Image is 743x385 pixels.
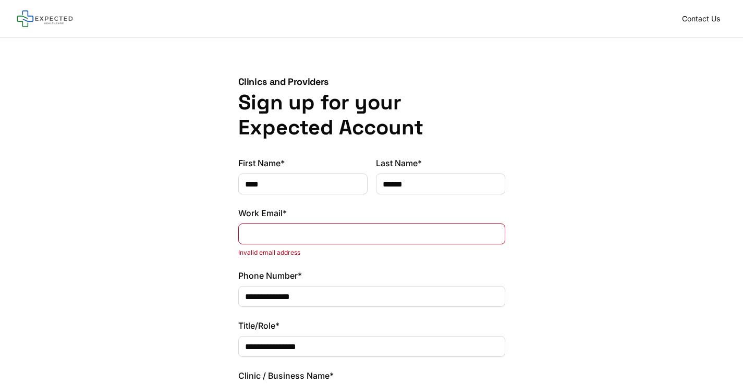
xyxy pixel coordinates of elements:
[238,249,505,257] p: Invalid email address
[676,11,726,26] a: Contact Us
[238,319,505,332] label: Title/Role*
[376,157,505,169] label: Last Name*
[238,369,505,382] label: Clinic / Business Name*
[238,90,505,140] h1: Sign up for your Expected Account
[238,76,505,88] p: Clinics and Providers
[238,157,368,169] label: First Name*
[238,269,505,282] label: Phone Number*
[238,207,505,219] label: Work Email*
